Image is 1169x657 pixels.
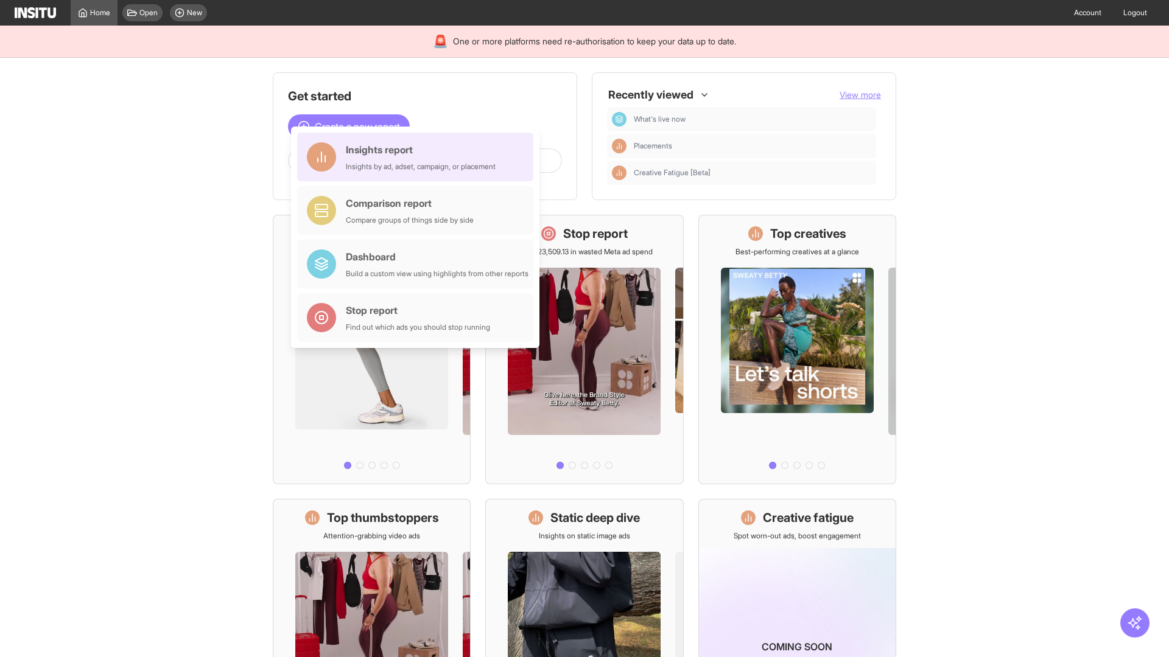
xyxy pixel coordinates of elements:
[840,89,881,100] span: View more
[634,114,686,124] span: What's live now
[516,247,653,257] p: Save £23,509.13 in wasted Meta ad spend
[563,225,628,242] h1: Stop report
[346,249,528,264] div: Dashboard
[273,215,471,484] a: What's live nowSee all active ads instantly
[15,7,56,18] img: Logo
[634,168,711,178] span: Creative Fatigue [Beta]
[485,215,683,484] a: Stop reportSave £23,509.13 in wasted Meta ad spend
[634,141,871,151] span: Placements
[612,165,627,180] div: Insights
[346,303,490,318] div: Stop report
[346,196,474,210] div: Comparison report
[327,509,439,526] h1: Top thumbstoppers
[539,531,630,541] p: Insights on static image ads
[346,269,528,279] div: Build a custom view using highlights from other reports
[634,114,871,124] span: What's live now
[346,322,490,332] div: Find out which ads you should stop running
[634,168,871,178] span: Creative Fatigue [Beta]
[453,35,736,47] span: One or more platforms need re-authorisation to keep your data up to date.
[187,8,202,18] span: New
[698,215,896,484] a: Top creativesBest-performing creatives at a glance
[550,509,640,526] h1: Static deep dive
[323,531,420,541] p: Attention-grabbing video ads
[433,33,448,50] div: 🚨
[634,141,672,151] span: Placements
[612,112,627,127] div: Dashboard
[346,162,496,172] div: Insights by ad, adset, campaign, or placement
[735,247,859,257] p: Best-performing creatives at a glance
[346,215,474,225] div: Compare groups of things side by side
[139,8,158,18] span: Open
[90,8,110,18] span: Home
[840,89,881,101] button: View more
[315,119,400,134] span: Create a new report
[288,88,562,105] h1: Get started
[288,114,410,139] button: Create a new report
[612,139,627,153] div: Insights
[770,225,846,242] h1: Top creatives
[346,142,496,157] div: Insights report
